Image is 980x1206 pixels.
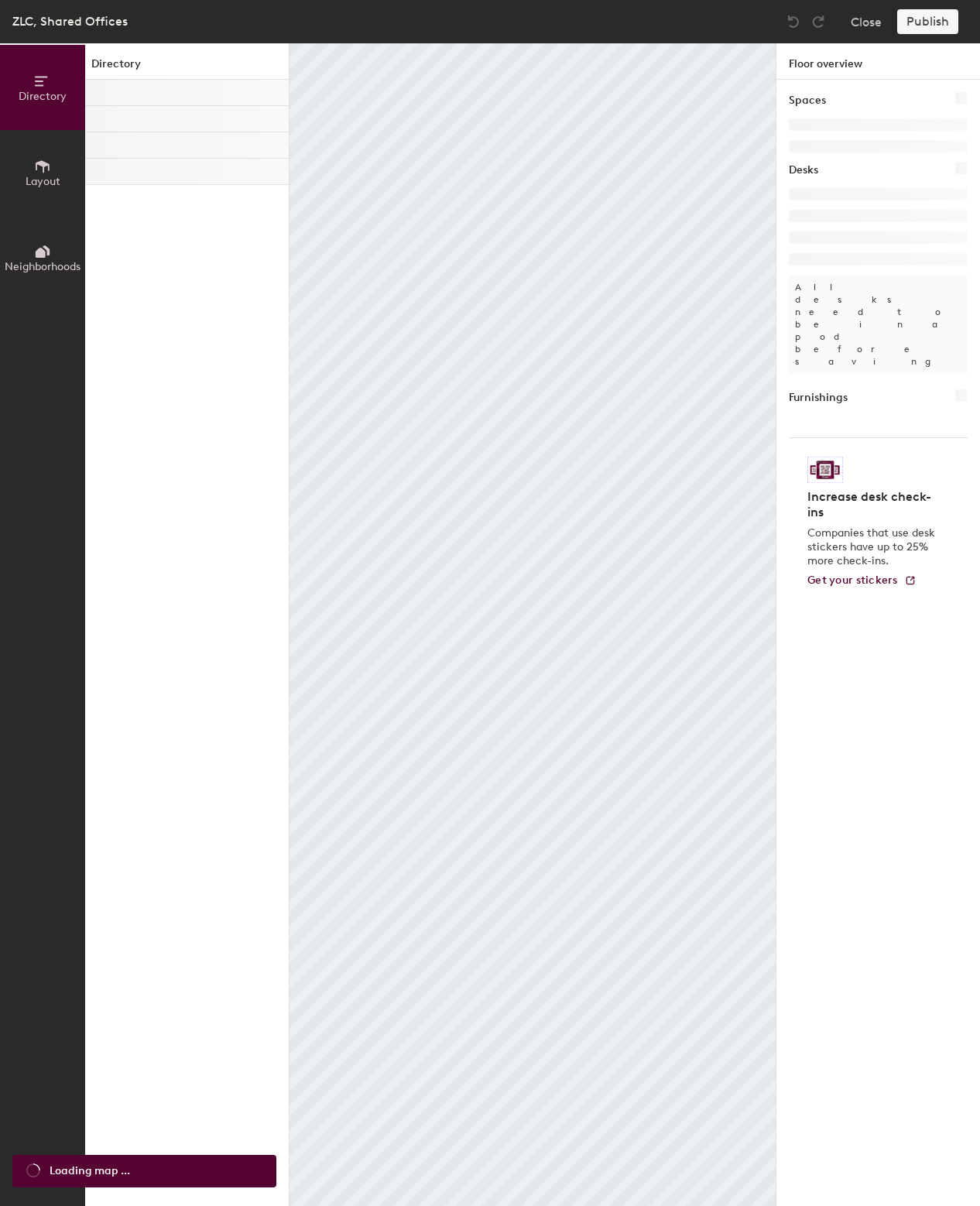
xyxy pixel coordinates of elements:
p: Companies that use desk stickers have up to 25% more check-ins. [807,526,940,568]
button: Close [851,9,882,34]
img: Sticker logo [807,457,843,483]
img: Undo [786,14,801,29]
span: Loading map ... [50,1163,130,1180]
div: ZLC, Shared Offices [12,12,128,31]
h1: Floor overview [776,43,980,80]
h1: Spaces [789,92,826,109]
span: Layout [26,175,60,188]
h1: Furnishings [789,389,848,406]
img: Redo [810,14,826,29]
span: Neighborhoods [5,260,81,273]
h4: Increase desk check-ins [807,489,940,520]
span: Directory [19,90,67,103]
span: Get your stickers [807,574,898,587]
p: All desks need to be in a pod before saving [789,275,968,374]
h1: Directory [85,56,289,80]
canvas: Map [290,43,776,1206]
h1: Desks [789,162,818,179]
a: Get your stickers [807,574,917,588]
